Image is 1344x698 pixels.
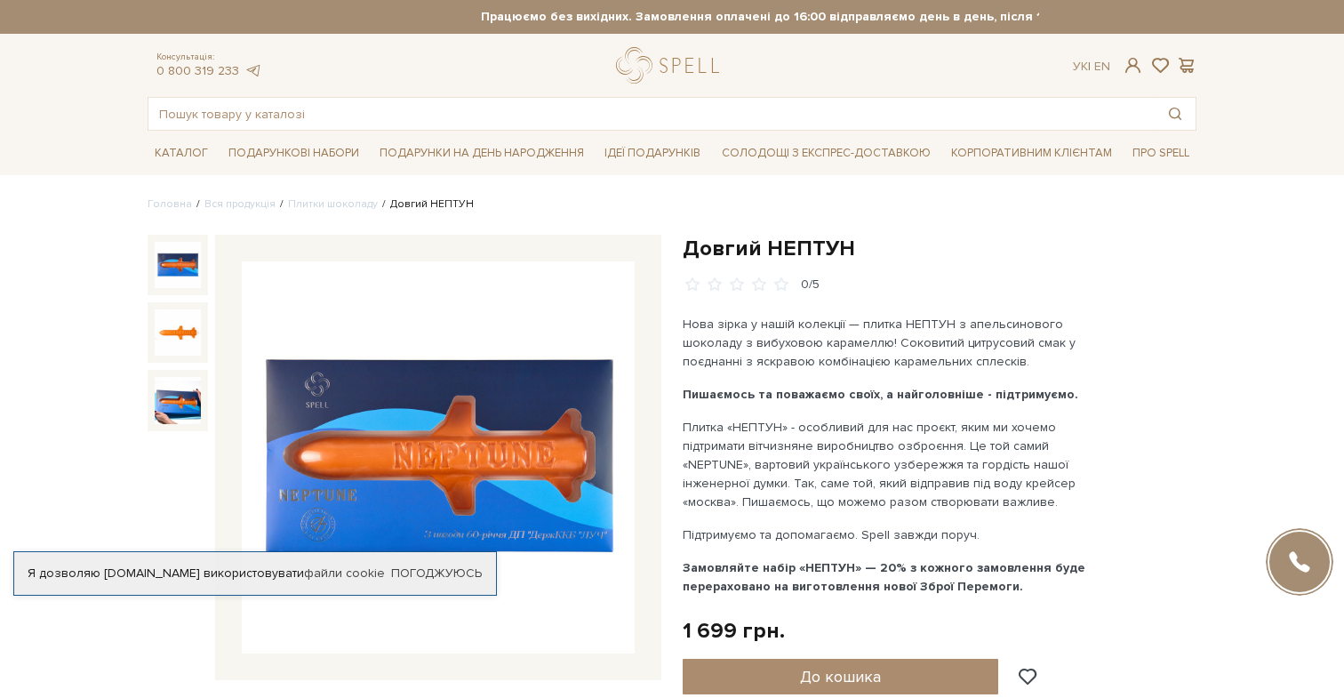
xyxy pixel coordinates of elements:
[148,197,192,211] a: Головна
[304,566,385,581] a: файли cookie
[242,261,635,654] img: Довгий НЕПТУН
[155,309,201,356] img: Довгий НЕПТУН
[378,197,474,213] li: Довгий НЕПТУН
[683,659,998,694] button: До кошика
[244,63,261,78] a: telegram
[683,526,1100,544] p: Підтримуємо та допомагаємо. Spell завжди поруч.
[1088,59,1091,74] span: |
[1125,140,1196,167] span: Про Spell
[156,63,239,78] a: 0 800 319 233
[616,47,727,84] a: logo
[683,560,1085,594] b: Замовляйте набір «НЕПТУН» — 20% з кожного замовлення буде перераховано на виготовлення нової Збро...
[1155,98,1196,130] button: Пошук товару у каталозі
[288,197,378,211] a: Плитки шоколаду
[148,98,1155,130] input: Пошук товару у каталозі
[715,138,938,168] a: Солодощі з експрес-доставкою
[944,138,1119,168] a: Корпоративним клієнтам
[597,140,708,167] span: Ідеї подарунків
[221,140,366,167] span: Подарункові набори
[156,52,261,63] span: Консультація:
[683,617,785,645] div: 1 699 грн.
[372,140,591,167] span: Подарунки на День народження
[683,235,1196,262] h1: Довгий НЕПТУН
[683,387,1078,402] b: Пишаємось та поважаємо своїх, а найголовніше - підтримуємо.
[14,566,496,582] div: Я дозволяю [DOMAIN_NAME] використовувати
[801,277,820,293] div: 0/5
[204,197,276,211] a: Вся продукція
[148,140,215,167] span: Каталог
[1073,59,1110,75] div: Ук
[391,566,482,582] a: Погоджуюсь
[1094,59,1110,74] a: En
[800,667,881,686] span: До кошика
[155,377,201,423] img: Довгий НЕПТУН
[683,315,1100,371] p: Нова зірка у нашій колекції — плитка НЕПТУН з апельсинового шоколаду з вибуховою карамеллю! Соков...
[155,242,201,288] img: Довгий НЕПТУН
[683,418,1100,511] p: Плитка «НЕПТУН» - особливий для нас проєкт, яким ми хочемо підтримати вітчизняне виробництво озбр...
